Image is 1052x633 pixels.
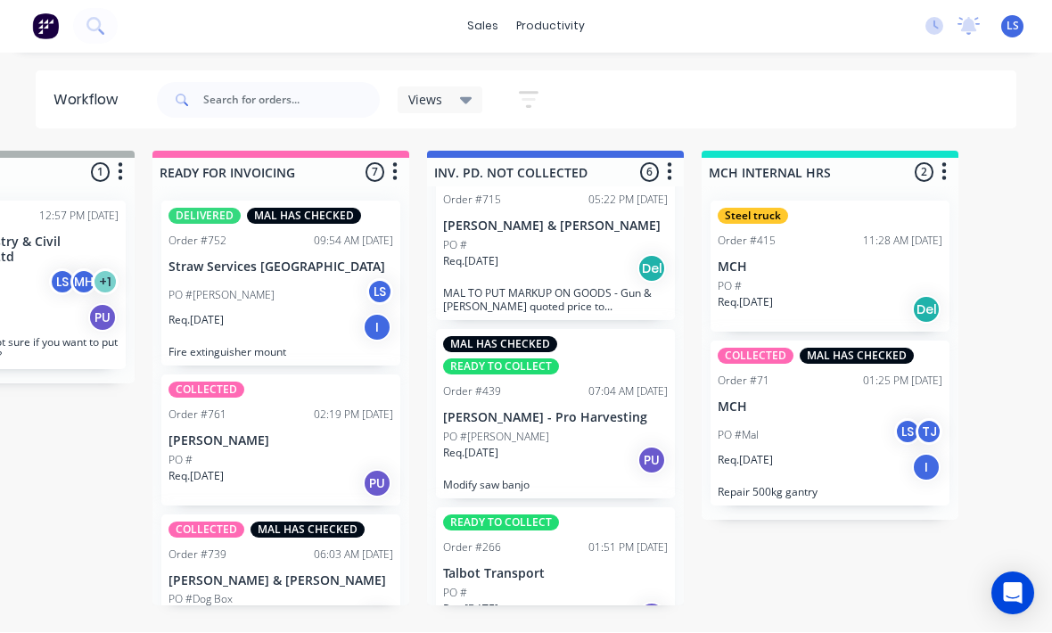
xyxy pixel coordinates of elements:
div: 02:19 PM [DATE] [314,407,393,423]
p: Fire extinguisher mount [168,346,393,359]
p: Req. [DATE] [168,313,224,329]
div: COLLECTED [168,382,244,399]
div: LS [49,269,76,296]
div: Steel truck [718,209,788,225]
div: Del [637,255,666,284]
div: + 1 [92,269,119,296]
div: I [363,314,391,342]
p: PO #Mal [718,428,759,444]
div: Workflow [53,90,127,111]
div: DELIVEREDMAL HAS CHECKEDOrder #75209:54 AM [DATE]Straw Services [GEOGRAPHIC_DATA]PO #[PERSON_NAME... [161,201,400,366]
div: PU [88,304,117,333]
div: COLLECTEDMAL HAS CHECKEDOrder #7101:25 PM [DATE]MCHPO #MalLSTJReq.[DATE]IRepair 500kg gantry [711,341,949,506]
div: Order #415 [718,234,776,250]
p: Req. [DATE] [443,602,498,618]
div: Order #752 [168,234,226,250]
div: READY TO COLLECT [443,359,559,375]
p: MCH [718,260,942,275]
p: Repair 500kg gantry [718,486,942,499]
div: MAL HAS CHECKED [247,209,361,225]
div: 09:54 AM [DATE] [314,234,393,250]
p: PO #[PERSON_NAME] [168,288,275,304]
div: PU [363,470,391,498]
p: MAL TO PUT MARKUP ON GOODS - Gun & [PERSON_NAME] quoted price to [PERSON_NAME] [443,287,668,314]
p: MCH [718,400,942,415]
div: 11:28 AM [DATE] [863,234,942,250]
div: MH [70,269,97,296]
div: Order #71505:22 PM [DATE][PERSON_NAME] & [PERSON_NAME]PO #Req.[DATE]DelMAL TO PUT MARKUP ON GOODS... [436,138,675,321]
div: Order #715 [443,193,501,209]
div: Del [912,296,941,325]
div: Open Intercom Messenger [991,572,1034,615]
div: READY TO COLLECT [443,515,559,531]
div: COLLECTED [718,349,793,365]
div: Order #266 [443,540,501,556]
span: Views [408,91,442,110]
div: MAL HAS CHECKED [443,337,557,353]
div: TJ [916,419,942,446]
p: Req. [DATE] [718,295,773,311]
div: Order #739 [168,547,226,563]
p: PO #[PERSON_NAME] [443,430,549,446]
p: [PERSON_NAME] [168,434,393,449]
p: [PERSON_NAME] & [PERSON_NAME] [168,574,393,589]
div: 01:51 PM [DATE] [588,540,668,556]
p: PO # [443,586,467,602]
p: Req. [DATE] [443,254,498,270]
p: Straw Services [GEOGRAPHIC_DATA] [168,260,393,275]
div: PU [637,603,666,631]
div: LS [366,279,393,306]
div: Order #439 [443,384,501,400]
div: MAL HAS CHECKEDREADY TO COLLECTOrder #43907:04 AM [DATE][PERSON_NAME] - Pro HarvestingPO #[PERSON... [436,330,675,499]
div: PU [637,447,666,475]
p: PO # [168,453,193,469]
p: PO # [718,279,742,295]
div: productivity [507,13,594,40]
div: 07:04 AM [DATE] [588,384,668,400]
div: 06:03 AM [DATE] [314,547,393,563]
div: 05:22 PM [DATE] [588,193,668,209]
p: Req. [DATE] [168,469,224,485]
div: 01:25 PM [DATE] [863,374,942,390]
p: [PERSON_NAME] & [PERSON_NAME] [443,219,668,234]
div: DELIVERED [168,209,241,225]
div: I [912,454,941,482]
p: Talbot Transport [443,567,668,582]
p: PO # [443,238,467,254]
div: Order #71 [718,374,769,390]
div: MAL HAS CHECKED [251,522,365,538]
p: Modify saw banjo [443,479,668,492]
div: COLLECTEDOrder #76102:19 PM [DATE][PERSON_NAME]PO #Req.[DATE]PU [161,375,400,506]
p: PO #Dog Box [168,592,233,608]
div: MAL HAS CHECKED [800,349,914,365]
div: Order #761 [168,407,226,423]
span: LS [1007,19,1019,35]
p: Req. [DATE] [718,453,773,469]
div: Steel truckOrder #41511:28 AM [DATE]MCHPO #Req.[DATE]Del [711,201,949,333]
p: [PERSON_NAME] - Pro Harvesting [443,411,668,426]
input: Search for orders... [203,83,380,119]
img: Factory [32,13,59,40]
div: COLLECTED [168,522,244,538]
div: LS [894,419,921,446]
p: Req. [DATE] [443,446,498,462]
div: sales [458,13,507,40]
div: 12:57 PM [DATE] [39,209,119,225]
